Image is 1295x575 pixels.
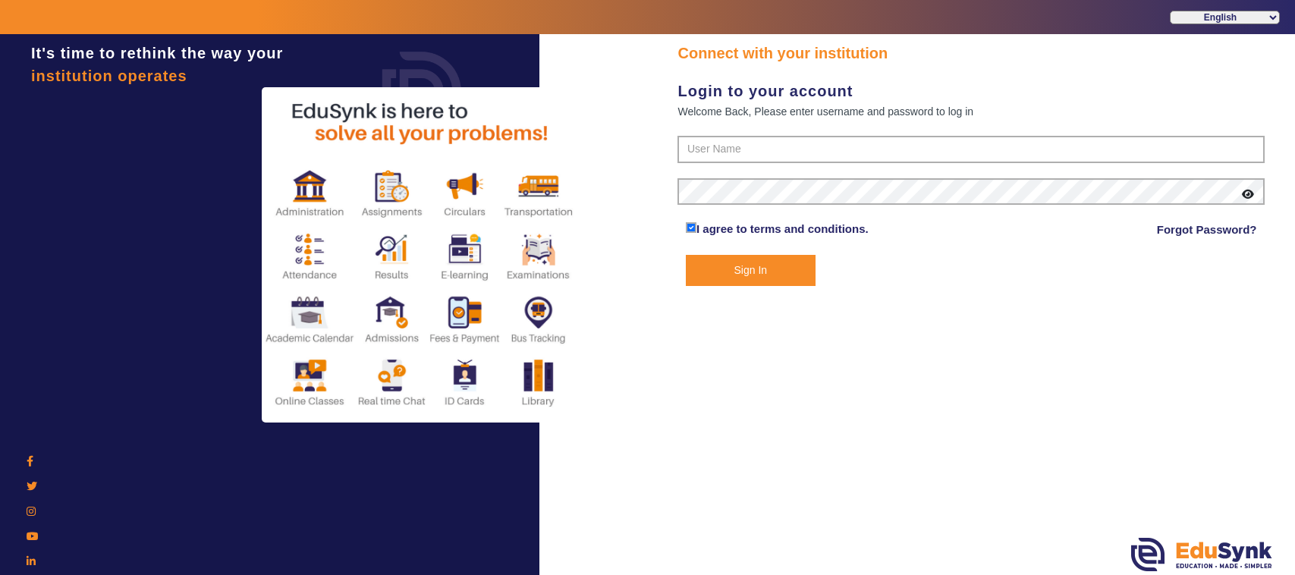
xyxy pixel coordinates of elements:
input: User Name [677,136,1265,163]
div: Login to your account [677,80,1265,102]
div: Connect with your institution [677,42,1265,64]
a: Forgot Password? [1157,221,1257,239]
img: login2.png [262,87,580,423]
div: Welcome Back, Please enter username and password to log in [677,102,1265,121]
img: edusynk.png [1131,538,1272,571]
button: Sign In [686,255,816,286]
span: institution operates [31,68,187,84]
span: It's time to rethink the way your [31,45,283,61]
a: I agree to terms and conditions. [696,222,869,235]
img: login.png [365,34,479,148]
